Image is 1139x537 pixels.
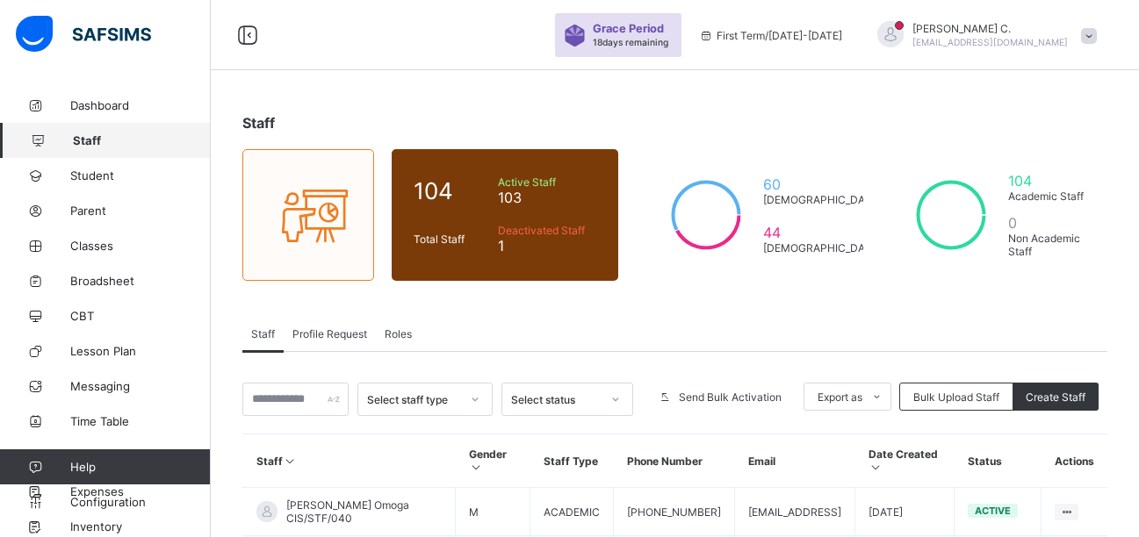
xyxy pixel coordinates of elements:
span: Staff [242,114,275,132]
div: Total Staff [409,228,494,250]
span: active [975,505,1011,517]
span: 104 [414,177,489,204]
th: Staff Type [530,434,614,488]
span: 104 [1008,172,1085,190]
i: Sort in Ascending Order [469,461,484,474]
th: Phone Number [614,434,735,488]
span: Bulk Upload Staff [913,390,999,404]
span: 44 [763,224,881,241]
td: [PHONE_NUMBER] [614,488,735,536]
span: Non Academic Staff [1008,232,1085,258]
img: sticker-purple.71386a28dfed39d6af7621340158ba97.svg [564,25,586,47]
span: [DEMOGRAPHIC_DATA] [763,193,881,206]
td: M [456,488,530,536]
span: Broadsheet [70,274,211,288]
i: Sort in Ascending Order [869,461,883,474]
th: Status [955,434,1042,488]
span: [PERSON_NAME] C. [912,22,1068,35]
span: Lesson Plan [70,344,211,358]
img: safsims [16,16,151,53]
span: Classes [70,239,211,253]
div: Select staff type [367,393,461,406]
span: [EMAIL_ADDRESS][DOMAIN_NAME] [912,37,1068,47]
span: 60 [763,175,881,193]
span: Dashboard [70,98,211,112]
th: Email [735,434,855,488]
span: Active Staff [498,175,597,189]
span: Roles [385,327,412,340]
span: CIS/STF/040 [286,512,352,525]
th: Gender [456,434,530,488]
span: Export as [818,390,862,404]
span: 18 days remaining [593,37,668,47]
span: Academic Staff [1008,190,1085,203]
td: [DATE] [855,488,955,536]
td: ACADEMIC [530,488,614,536]
span: [DEMOGRAPHIC_DATA] [763,241,881,254]
span: Profile Request [292,327,367,340]
span: 0 [1008,214,1085,232]
th: Date Created [855,434,955,488]
span: session/term information [699,29,842,42]
span: Time Table [70,414,211,428]
span: Create Staff [1026,390,1085,404]
div: Select status [511,393,601,406]
span: 1 [498,237,597,254]
th: Actions [1042,434,1107,488]
i: Sort in Ascending Order [283,455,298,468]
span: Configuration [70,495,210,509]
span: Staff [73,133,211,147]
span: Inventory [70,519,211,533]
span: Staff [251,327,275,340]
td: [EMAIL_ADDRESS] [735,488,855,536]
span: 103 [498,189,597,206]
span: CBT [70,309,211,323]
span: Messaging [70,379,211,393]
span: Parent [70,204,211,218]
span: Deactivated Staff [498,224,597,237]
span: Send Bulk Activation [679,390,782,404]
span: Help [70,460,210,474]
div: EmmanuelC. [860,21,1106,50]
th: Staff [243,434,456,488]
span: Student [70,168,211,183]
span: Grace Period [593,22,664,35]
span: [PERSON_NAME] Omoga [286,498,409,512]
